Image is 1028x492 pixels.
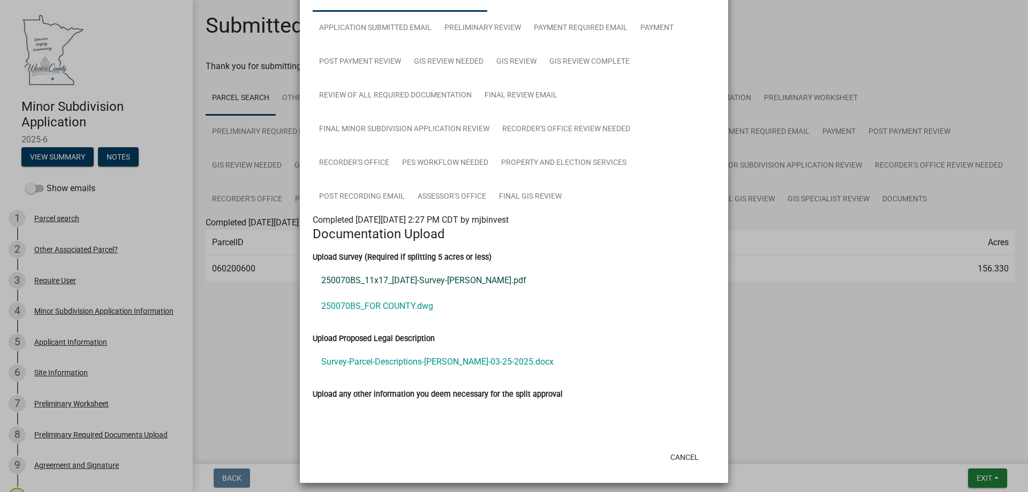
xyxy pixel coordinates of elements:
[490,45,543,79] a: GIS Review
[396,146,495,180] a: PES Workflow needed
[313,79,478,113] a: Review of all Required Documentation
[527,11,634,46] a: Payment Required Email
[543,45,636,79] a: GIS Review Complete
[313,226,715,242] h4: Documentation Upload
[495,146,633,180] a: Property and Election Services
[313,215,509,225] span: Completed [DATE][DATE] 2:27 PM CDT by mjbinvest
[478,79,564,113] a: Final Review Email
[313,254,492,261] label: Upload Survey (Required if splitting 5 acres or less)
[313,335,435,343] label: Upload Proposed Legal Description
[438,11,527,46] a: Preliminary Review
[313,112,496,147] a: Final Minor Subdivision Application Review
[313,268,715,293] a: 250070BS_11x17_[DATE]-Survey-[PERSON_NAME].pdf
[313,180,411,214] a: Post Recording Email
[496,112,637,147] a: Recorder's Office Review Needed
[313,349,715,375] a: Survey-Parcel-Descriptions-[PERSON_NAME]-03-25-2025.docx
[313,45,407,79] a: Post Payment Review
[634,11,680,46] a: Payment
[407,45,490,79] a: GIS Review Needed
[313,146,396,180] a: Recorder's Office
[313,11,438,46] a: Application Submitted Email
[313,391,563,398] label: Upload any other information you deem necessary for the split approval
[313,293,715,319] a: 250070BS_FOR COUNTY.dwg
[493,180,568,214] a: Final GIS Review
[662,448,707,467] button: Cancel
[411,180,493,214] a: Assessor's Office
